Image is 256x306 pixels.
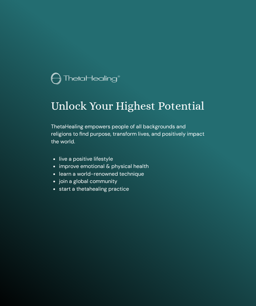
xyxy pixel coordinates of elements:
[59,178,205,185] li: join a global community
[59,155,205,163] li: live a positive lifestyle
[51,99,205,113] h1: Unlock Your Highest Potential
[51,123,205,145] p: ThetaHealing empowers people of all backgrounds and religions to find purpose, transform lives, a...
[59,170,205,178] li: learn a world-renowned technique
[59,185,205,193] li: start a thetahealing practice
[59,163,205,170] li: improve emotional & physical health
